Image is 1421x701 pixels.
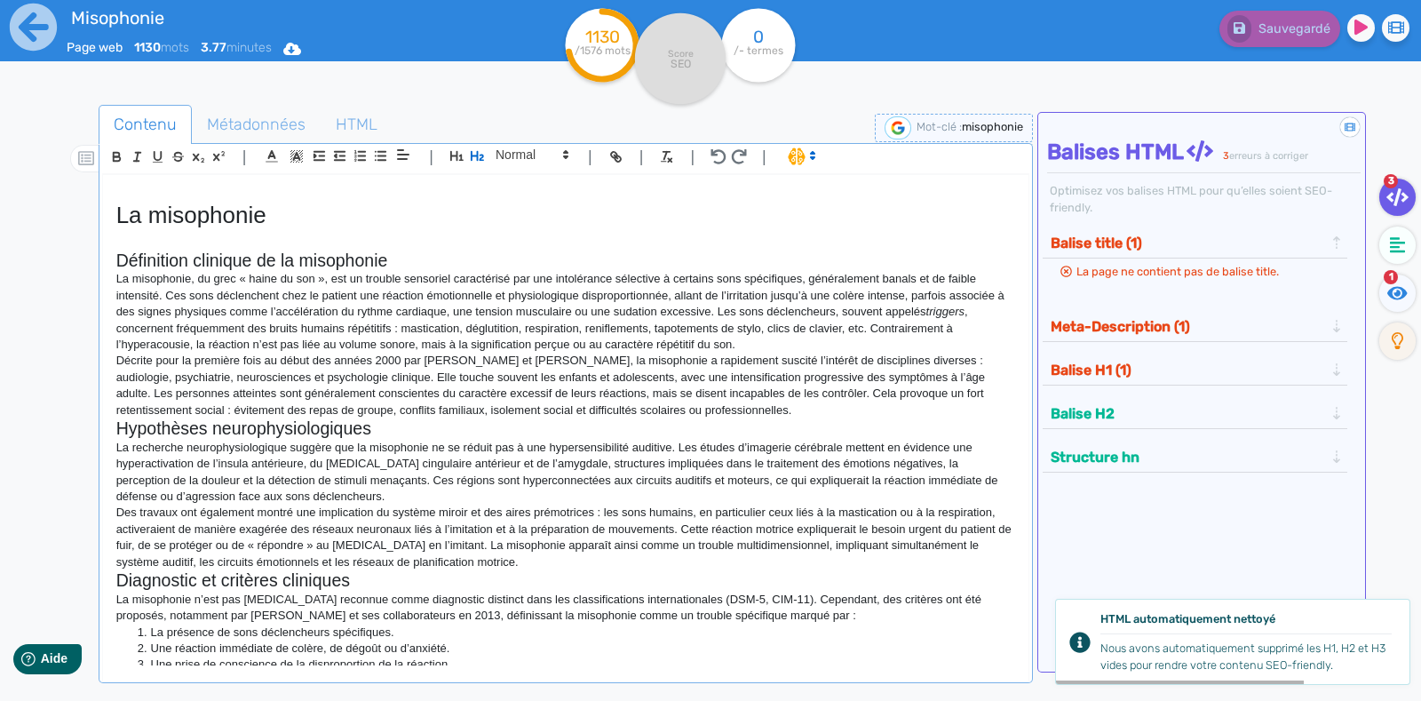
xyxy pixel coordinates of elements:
div: Structure hn [1045,442,1345,472]
button: Sauvegardé [1219,11,1340,47]
span: Métadonnées [193,100,320,148]
p: Décrite pour la première fois au début des années 2000 par [PERSON_NAME] et [PERSON_NAME], la mis... [116,353,1015,418]
h2: Diagnostic et critères cliniques [116,570,1015,591]
em: triggers [926,305,965,318]
span: mots [134,40,189,55]
li: Une prise de conscience de la disproportion de la réaction. [133,657,1015,673]
div: HTML automatiquement nettoyé [1100,610,1392,633]
tspan: /1576 mots [575,44,631,57]
button: Balise title (1) [1045,228,1330,258]
span: erreurs à corriger [1229,150,1308,162]
input: title [67,4,493,32]
b: 3.77 [201,40,226,55]
span: | [639,145,644,169]
button: Balise H1 (1) [1045,355,1330,385]
button: Balise H2 [1045,399,1330,428]
tspan: 0 [753,27,764,47]
button: Meta-Description (1) [1045,312,1330,341]
span: HTML [322,100,392,148]
span: | [429,145,433,169]
li: Une réaction immédiate de colère, de dégoût ou d’anxiété. [133,641,1015,657]
span: 3 [1384,174,1398,188]
div: Optimisez vos balises HTML pour qu’elles soient SEO-friendly. [1047,182,1361,216]
span: | [762,145,766,169]
p: La recherche neurophysiologique suggère que la misophonie ne se réduit pas à une hypersensibilité... [116,440,1015,506]
span: Aligment [391,144,416,165]
div: Balise H1 (1) [1045,355,1345,385]
b: 1130 [134,40,161,55]
h4: Balises HTML [1047,139,1361,165]
div: Meta-Description (1) [1045,312,1345,341]
span: minutes [201,40,272,55]
h1: La misophonie [116,202,1015,229]
p: La misophonie n’est pas [MEDICAL_DATA] reconnue comme diagnostic distinct dans les classification... [116,592,1015,625]
span: misophonie [962,120,1023,133]
button: Structure hn [1045,442,1330,472]
span: 3 [1223,150,1229,162]
tspan: Score [668,48,694,60]
h2: Définition clinique de la misophonie [116,251,1015,271]
span: La page ne contient pas de balise title. [1076,265,1279,278]
a: Contenu [99,105,192,145]
div: Balise title (1) [1045,228,1345,258]
span: Page web [67,40,123,55]
span: | [242,145,247,169]
h2: Hypothèses neurophysiologiques [116,418,1015,439]
tspan: 1130 [585,27,620,47]
div: Nous avons automatiquement supprimé les H1, H2 et H3 vides pour rendre votre contenu SEO-friendly. [1100,640,1392,673]
span: Sauvegardé [1258,21,1330,36]
a: Métadonnées [192,105,321,145]
li: La présence de sons déclencheurs spécifiques. [133,625,1015,641]
tspan: /- termes [734,44,783,57]
span: | [588,145,592,169]
p: Des travaux ont également montré une implication du système miroir et des aires prémotrices : les... [116,505,1015,570]
span: Mot-clé : [917,120,962,133]
span: Contenu [99,100,191,148]
p: La misophonie, du grec « haine du son », est un trouble sensoriel caractérisé par une intolérance... [116,271,1015,353]
a: HTML [321,105,393,145]
img: google-serp-logo.png [885,116,911,139]
div: Balise H2 [1045,399,1345,428]
span: I.Assistant [780,146,822,167]
span: 1 [1384,270,1398,284]
tspan: SEO [671,57,691,70]
span: | [690,145,695,169]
